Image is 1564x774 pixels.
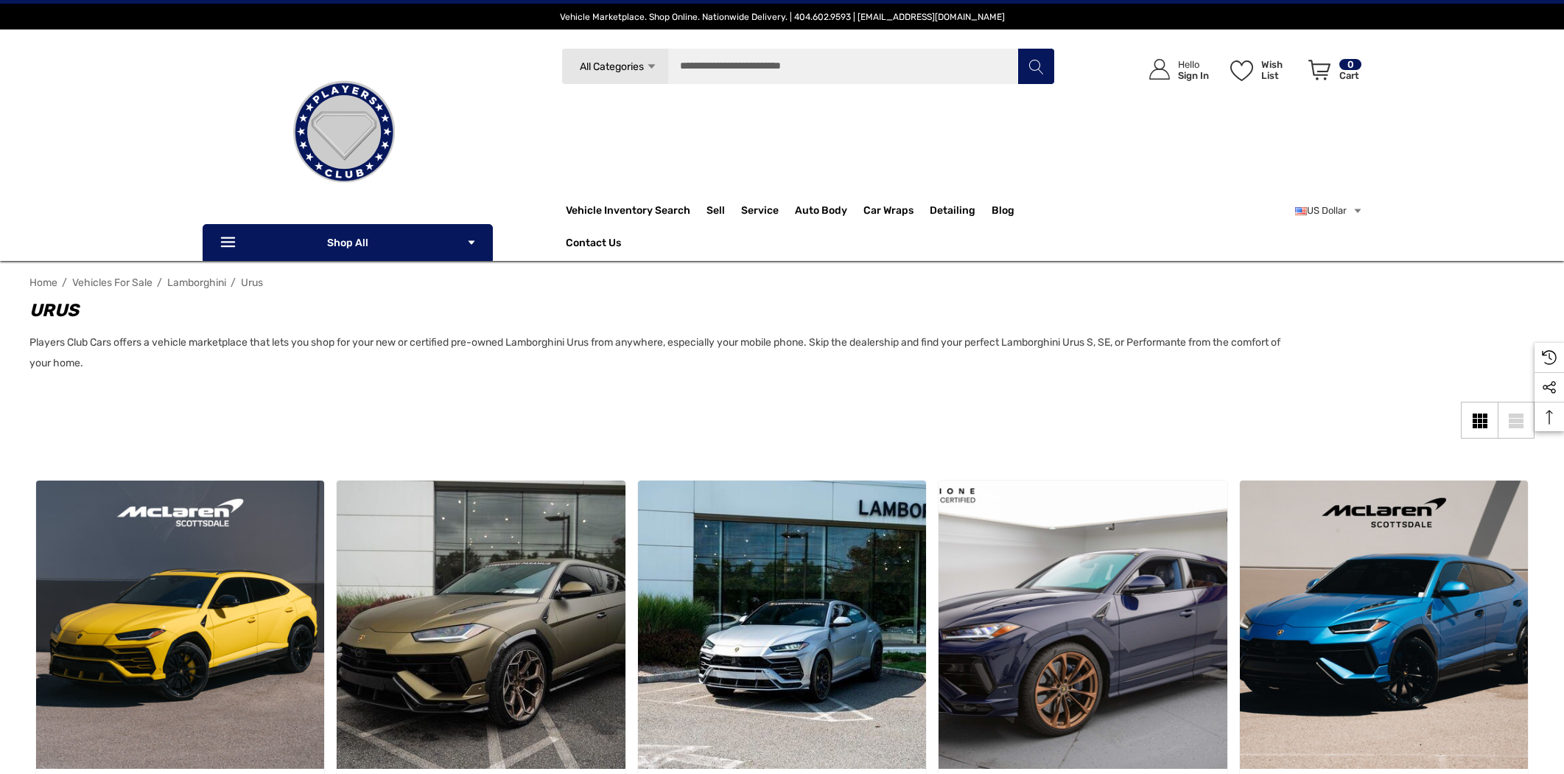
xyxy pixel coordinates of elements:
svg: Social Media [1542,380,1557,395]
a: Grid View [1461,402,1498,439]
a: 2019 Lamborghini Urus VIN ZPBUA1ZL8KLA03403,$191,850.00 [36,481,325,770]
svg: Icon Arrow Down [466,237,477,248]
a: List View [1498,402,1535,439]
img: For Sale: 2024 Lamborghini Urus S VIN ZPBUB3ZL8RLA28658 [1240,481,1529,770]
a: Car Wraps [863,196,930,226]
a: Contact Us [566,237,621,253]
h1: Urus [29,297,1291,324]
p: Hello [1178,59,1209,70]
img: For Sale: 2019 Lamborghini Urus VIN ZPBUA1ZL4KLA04368 [638,481,927,770]
a: Home [29,276,57,289]
a: Sell [706,196,741,226]
span: Sell [706,204,725,220]
img: For Sale: 2019 Lamborghini Urus VIN ZPBUA1ZL8KLA03403 [36,481,325,770]
a: 2024 Lamborghini Urus Performante VIN ZPBUC3ZL9RLA30173,$319,995.00 [337,481,625,770]
svg: Wish List [1230,60,1253,81]
svg: Review Your Cart [1308,60,1330,80]
a: Wish List Wish List [1224,44,1302,95]
p: Cart [1339,70,1361,81]
span: All Categories [579,60,643,73]
p: 0 [1339,59,1361,70]
button: Search [1017,48,1054,85]
span: Car Wraps [863,204,913,220]
a: Urus [241,276,263,289]
a: Lamborghini [167,276,226,289]
p: Players Club Cars offers a vehicle marketplace that lets you shop for your new or certified pre-o... [29,332,1291,374]
svg: Icon Line [219,234,241,251]
span: Detailing [930,204,975,220]
a: Sign in [1132,44,1216,95]
a: 2024 Lamborghini Urus S VIN ZPBUB3ZL8RLA28658,$279,991.00 [1240,481,1529,770]
nav: Breadcrumb [29,270,1535,296]
a: Blog [992,204,1014,220]
span: Auto Body [795,204,847,220]
a: Vehicles For Sale [72,276,152,289]
a: 2019 Lamborghini Urus VIN ZPBUA1ZL4KLA04368,$185,895.00 [638,481,927,770]
svg: Icon User Account [1149,59,1170,80]
img: For Sale: 2024 Lamborghini Urus S VIN ZPBUB3ZL9RLA30449 [939,481,1227,770]
p: Wish List [1261,59,1300,81]
img: For Sale: 2024 Lamborghini Urus Performante VIN ZPBUC3ZL9RLA30173 [337,481,625,770]
a: Service [741,196,795,226]
a: Auto Body [795,196,863,226]
p: Shop All [203,224,493,261]
a: Detailing [930,196,992,226]
svg: Icon Arrow Down [646,61,657,72]
a: USD [1295,196,1363,226]
a: All Categories Icon Arrow Down Icon Arrow Up [561,48,668,85]
a: 2024 Lamborghini Urus S VIN ZPBUB3ZL9RLA30449,$288,849.00 [939,481,1227,770]
a: Cart with 0 items [1302,44,1363,102]
span: Service [741,204,779,220]
img: Players Club | Cars For Sale [270,58,418,206]
svg: Top [1535,410,1564,425]
span: Vehicle Marketplace. Shop Online. Nationwide Delivery. | 404.602.9593 | [EMAIL_ADDRESS][DOMAIN_NAME] [560,12,1005,22]
p: Sign In [1178,70,1209,81]
a: Vehicle Inventory Search [566,204,690,220]
svg: Recently Viewed [1542,350,1557,365]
